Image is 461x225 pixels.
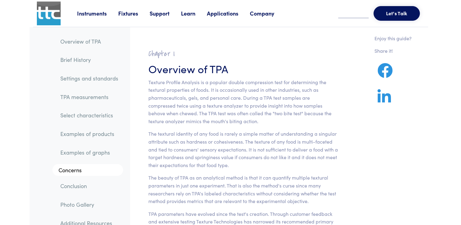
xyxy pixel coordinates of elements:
button: Let's Talk [374,6,420,21]
a: Fixtures [118,9,150,17]
p: The textural identity of any food is rarely a simple matter of understanding a singular attribute... [148,130,338,169]
a: Learn [181,9,207,17]
a: Applications [207,9,250,17]
p: Share it! [374,47,412,55]
a: Select characteristics [55,108,123,122]
a: Examples of products [55,127,123,141]
a: Company [250,9,286,17]
a: Brief History [55,53,123,67]
img: ttc_logo_1x1_v1.0.png [37,2,61,25]
a: TPA measurements [55,90,123,104]
a: Overview of TPA [55,34,123,48]
a: Examples of graphs [55,145,123,159]
a: Instruments [77,9,118,17]
p: Enjoy this guide? [374,34,412,42]
a: Photo Gallery [55,198,123,212]
a: Concerns [52,164,123,176]
p: Texture Profile Analysis is a popular double compression test for determining the textural proper... [148,78,338,125]
p: The beauty of TPA as an analytical method is that it can quantify multiple textural parameters in... [148,174,338,205]
a: Conclusion [55,179,123,193]
a: Settings and standards [55,71,123,85]
h3: Overview of TPA [148,61,338,76]
h2: Chapter I [148,49,338,59]
a: Share on LinkedIn [374,96,394,104]
a: Support [150,9,181,17]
